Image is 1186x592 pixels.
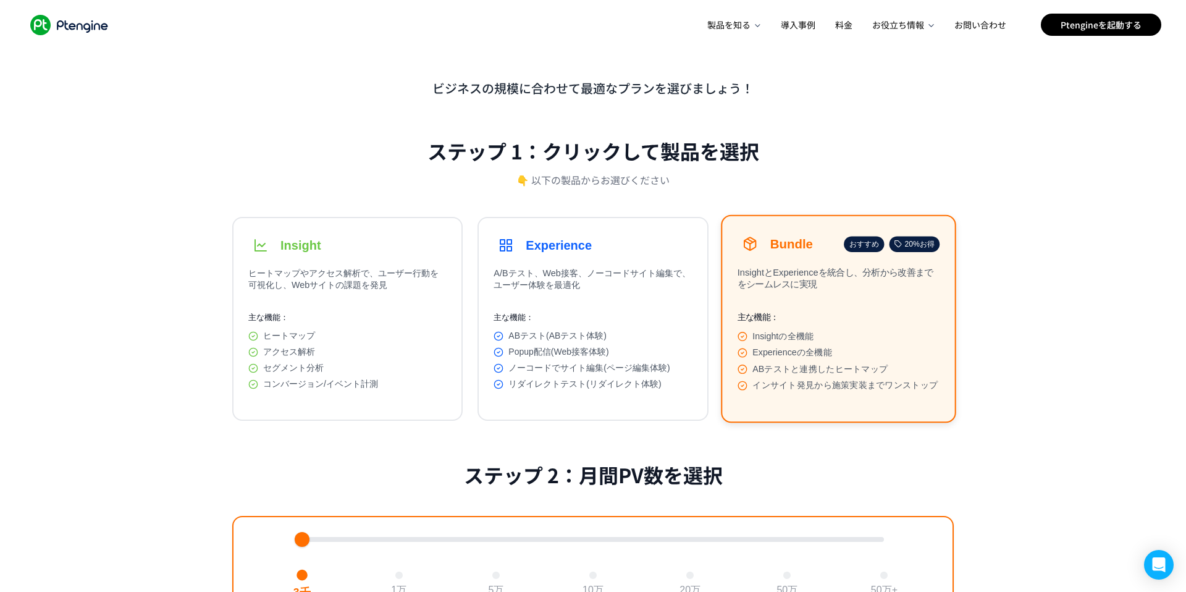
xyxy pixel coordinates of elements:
[516,172,670,187] p: 👇 以下の製品からお選びください
[494,312,692,323] p: 主な機能：
[872,19,925,31] span: お役立ち情報
[889,236,940,252] div: 20%お得
[526,239,592,253] h3: Experience
[263,363,324,374] span: セグメント分析
[721,215,956,423] button: Bundleおすすめ20%お得InsightとExperienceを統合し、分析から改善までをシームレスに実現主な機能：Insightの全機能Experienceの全機能ABテストと連携したヒー...
[752,347,832,358] span: Experienceの全機能
[752,380,938,391] span: インサイト発見から施策実装までワンストップ
[464,460,723,489] h2: ステップ 2：月間PV数を選択
[508,347,608,358] span: Popup配信(Web接客体験)
[835,19,852,31] span: 料金
[707,19,752,31] span: 製品を知る
[494,268,692,297] p: A/Bテスト、Web接客、ノーコードサイト編集で、ユーザー体験を最適化
[844,236,884,252] div: おすすめ
[752,331,814,342] span: Insightの全機能
[232,79,954,97] p: ビジネスの規模に合わせて最適なプランを選びましょう！
[737,266,940,297] p: InsightとExperienceを統合し、分析から改善までをシームレスに実現
[427,137,759,165] h2: ステップ 1：クリックして製品を選択
[1041,14,1161,36] a: Ptengineを起動する
[508,363,670,374] span: ノーコードでサイト編集(ページ編集体験)
[737,312,940,323] p: 主な機能：
[248,268,447,297] p: ヒートマップやアクセス解析で、ユーザー行動を可視化し、Webサイトの課題を発見
[263,379,378,390] span: コンバージョン/イベント計測
[263,347,315,358] span: アクセス解析
[770,237,812,251] h3: Bundle
[1144,550,1174,580] div: Open Intercom Messenger
[477,217,708,421] button: ExperienceA/Bテスト、Web接客、ノーコードサイト編集で、ユーザー体験を最適化主な機能：ABテスト(ABテスト体験)Popup配信(Web接客体験)ノーコードでサイト編集(ページ編集...
[781,19,815,31] span: 導入事例
[280,239,321,253] h3: Insight
[248,312,447,323] p: 主な機能：
[508,331,607,342] span: ABテスト(ABテスト体験)
[508,379,661,390] span: リダイレクトテスト(リダイレクト体験)
[954,19,1006,31] span: お問い合わせ
[232,217,463,421] button: Insightヒートマップやアクセス解析で、ユーザー行動を可視化し、Webサイトの課題を発見主な機能：ヒートマップアクセス解析セグメント分析コンバージョン/イベント計測
[752,363,888,374] span: ABテストと連携したヒートマップ
[263,331,315,342] span: ヒートマップ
